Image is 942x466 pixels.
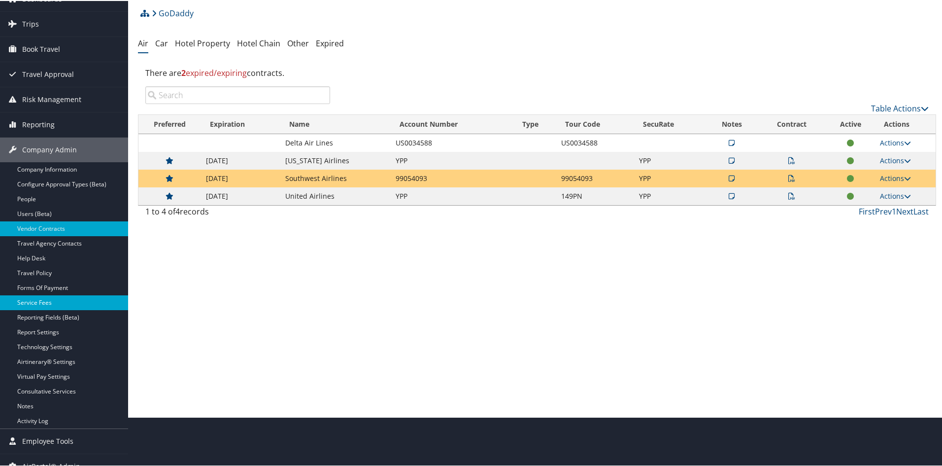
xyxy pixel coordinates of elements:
[556,169,634,186] td: 99054093
[138,114,201,133] th: Preferred: activate to sort column descending
[287,37,309,48] a: Other
[880,137,911,146] a: Actions
[706,114,757,133] th: Notes: activate to sort column ascending
[201,114,281,133] th: Expiration: activate to sort column ascending
[826,114,875,133] th: Active: activate to sort column ascending
[880,190,911,200] a: Actions
[145,205,330,221] div: 1 to 4 of records
[280,151,390,169] td: [US_STATE] Airlines
[22,11,39,36] span: Trips
[22,111,55,136] span: Reporting
[391,114,514,133] th: Account Number: activate to sort column ascending
[22,86,81,111] span: Risk Management
[875,205,892,216] a: Prev
[757,114,826,133] th: Contract: activate to sort column ascending
[145,85,330,103] input: Search
[391,133,514,151] td: US0034588
[391,169,514,186] td: 99054093
[138,59,936,85] div: There are contracts.
[201,151,281,169] td: [DATE]
[175,205,180,216] span: 4
[880,155,911,164] a: Actions
[316,37,344,48] a: Expired
[913,205,929,216] a: Last
[556,133,634,151] td: US0034588
[859,205,875,216] a: First
[280,114,390,133] th: Name: activate to sort column ascending
[22,36,60,61] span: Book Travel
[634,169,706,186] td: YPP
[556,114,634,133] th: Tour Code: activate to sort column ascending
[22,428,73,453] span: Employee Tools
[181,67,247,77] span: expired/expiring
[280,133,390,151] td: Delta Air Lines
[280,169,390,186] td: Southwest Airlines
[880,173,911,182] a: Actions
[896,205,913,216] a: Next
[181,67,186,77] strong: 2
[634,114,706,133] th: SecuRate: activate to sort column ascending
[634,186,706,204] td: YPP
[391,186,514,204] td: YPP
[155,37,168,48] a: Car
[875,114,936,133] th: Actions
[175,37,230,48] a: Hotel Property
[22,137,77,161] span: Company Admin
[556,186,634,204] td: 149PN
[22,61,74,86] span: Travel Approval
[237,37,280,48] a: Hotel Chain
[280,186,390,204] td: United Airlines
[201,186,281,204] td: [DATE]
[513,114,556,133] th: Type: activate to sort column ascending
[152,2,194,22] a: GoDaddy
[892,205,896,216] a: 1
[138,37,148,48] a: Air
[391,151,514,169] td: YPP
[634,151,706,169] td: YPP
[871,102,929,113] a: Table Actions
[201,169,281,186] td: [DATE]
